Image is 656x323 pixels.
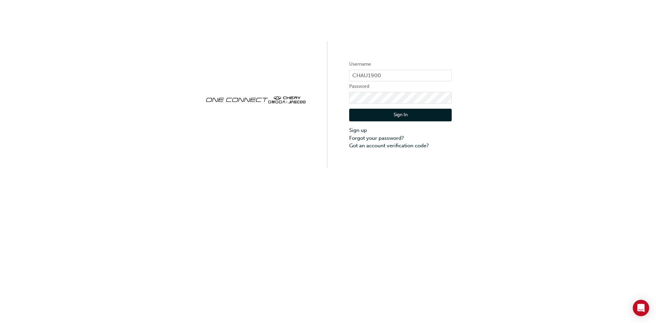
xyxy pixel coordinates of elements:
label: Password [349,82,452,91]
div: Open Intercom Messenger [633,300,649,316]
label: Username [349,60,452,68]
a: Sign up [349,126,452,134]
img: oneconnect [204,90,307,108]
input: Username [349,70,452,81]
a: Forgot your password? [349,134,452,142]
button: Sign In [349,109,452,122]
a: Got an account verification code? [349,142,452,150]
